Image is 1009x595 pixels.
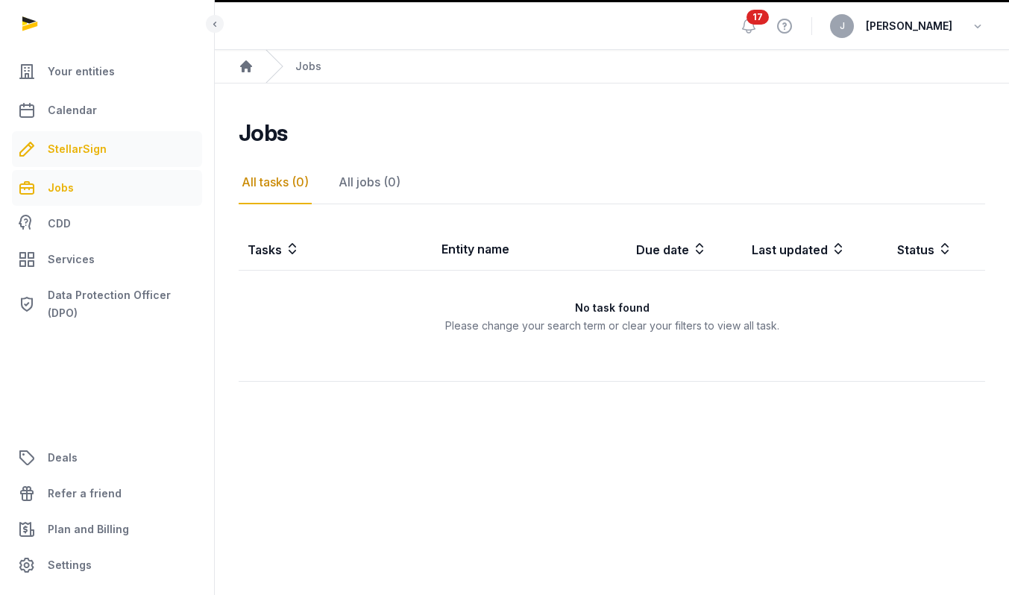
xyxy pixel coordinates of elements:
[627,228,743,271] th: Due date
[12,547,202,583] a: Settings
[12,280,202,328] a: Data Protection Officer (DPO)
[239,318,984,333] p: Please change your search term or clear your filters to view all task.
[12,170,202,206] a: Jobs
[934,523,1009,595] iframe: Chat Widget
[48,215,71,233] span: CDD
[866,17,952,35] span: [PERSON_NAME]
[48,63,115,81] span: Your entities
[239,300,984,315] h3: No task found
[12,440,202,476] a: Deals
[48,251,95,268] span: Services
[48,286,196,322] span: Data Protection Officer (DPO)
[12,511,202,547] a: Plan and Billing
[48,101,97,119] span: Calendar
[48,449,78,467] span: Deals
[12,242,202,277] a: Services
[239,228,433,271] th: Tasks
[12,476,202,511] a: Refer a friend
[239,161,312,204] div: All tasks (0)
[48,140,107,158] span: StellarSign
[295,59,321,74] div: Jobs
[239,119,985,146] h2: Jobs
[48,179,74,197] span: Jobs
[239,161,985,204] nav: Tabs
[830,14,854,38] button: J
[12,209,202,239] a: CDD
[48,556,92,574] span: Settings
[743,228,888,271] th: Last updated
[48,485,122,503] span: Refer a friend
[12,131,202,167] a: StellarSign
[433,228,626,271] th: Entity name
[336,161,403,204] div: All jobs (0)
[840,22,845,31] span: J
[888,228,984,271] th: Status
[12,54,202,89] a: Your entities
[48,520,129,538] span: Plan and Billing
[215,50,1009,84] nav: Breadcrumb
[12,92,202,128] a: Calendar
[746,10,769,25] span: 17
